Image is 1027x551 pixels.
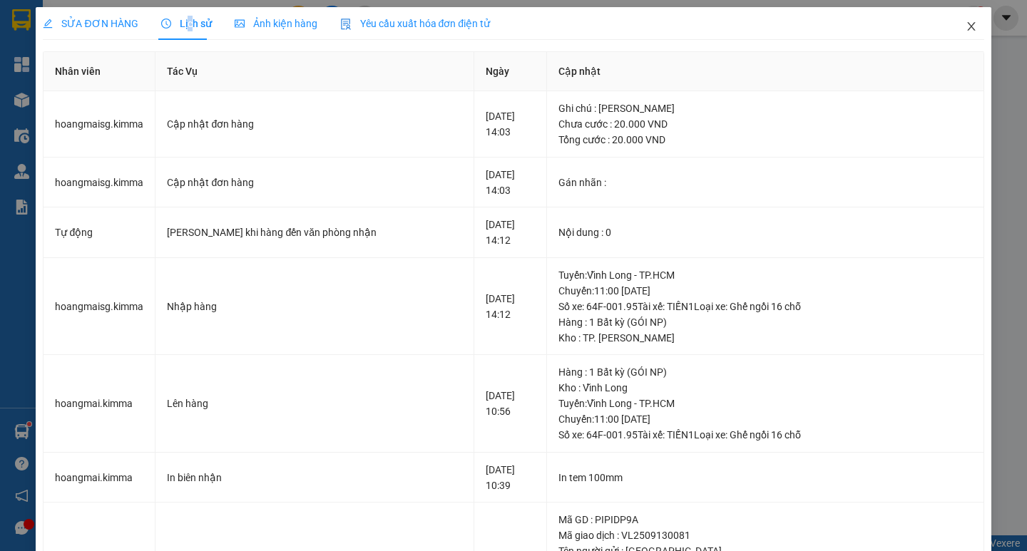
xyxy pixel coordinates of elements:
div: Tuyến : Vĩnh Long - TP.HCM Chuyến: 11:00 [DATE] Số xe: 64F-001.95 Tài xế: TIẾN1 Loại xe: Ghế ngồi... [558,267,972,314]
div: Kho : TP. [PERSON_NAME] [558,330,972,346]
td: Tự động [44,207,155,258]
td: hoangmaisg.kimma [44,258,155,356]
div: Tên hàng: XẤP ( : 1 ) [12,101,246,118]
td: hoangmai.kimma [44,453,155,503]
div: [DATE] 10:39 [486,462,534,493]
div: In tem 100mm [558,470,972,485]
td: hoangmaisg.kimma [44,158,155,208]
span: edit [43,19,53,29]
div: Mã giao dịch : VL2509130081 [558,527,972,543]
div: Lên hàng [167,396,462,411]
div: [DATE] 14:03 [486,167,534,198]
div: [DATE] 14:03 [486,108,534,140]
span: SL [126,99,145,119]
div: Tổng cước : 20.000 VND [558,132,972,148]
div: Hàng : 1 Bất kỳ (GÓI NP) [558,364,972,380]
span: picture [235,19,245,29]
td: hoangmai.kimma [44,355,155,453]
div: Mã GD : PIPIDP9A [558,512,972,527]
div: Cập nhật đơn hàng [167,116,462,132]
img: icon [340,19,352,30]
div: Vĩnh Long [136,12,246,29]
th: Cập nhật [547,52,984,91]
div: [PERSON_NAME] khi hàng đến văn phòng nhận [167,225,462,240]
div: Nội dung : 0 [558,225,972,240]
span: Nhận: [136,14,170,29]
div: HUYỀN TRẠM [136,29,246,46]
span: clock-circle [161,19,171,29]
span: Yêu cầu xuất hóa đơn điện tử [340,18,491,29]
th: Nhân viên [44,52,155,91]
div: 02703823665 [136,46,246,66]
div: Chưa cước : 20.000 VND [558,116,972,132]
div: [DATE] 14:12 [486,217,534,248]
div: TP. [PERSON_NAME] [12,12,126,46]
th: Ngày [474,52,546,91]
div: Nhập hàng [167,299,462,314]
span: close [966,21,977,32]
div: [DATE] 14:12 [486,291,534,322]
div: [DATE] 10:56 [486,388,534,419]
div: Hàng : 1 Bất kỳ (GÓI NP) [558,314,972,330]
div: Kho : Vĩnh Long [558,380,972,396]
div: In biên nhận [167,470,462,485]
th: Tác Vụ [155,52,474,91]
span: Thu rồi : [11,76,56,91]
div: Tuyến : Vĩnh Long - TP.HCM Chuyến: 11:00 [DATE] Số xe: 64F-001.95 Tài xế: TIẾN1 Loại xe: Ghế ngồi... [558,396,972,443]
span: Gửi: [12,14,34,29]
div: Cập nhật đơn hàng [167,175,462,190]
div: Ghi chú : [PERSON_NAME] [558,101,972,116]
span: Ảnh kiện hàng [235,18,317,29]
span: SỬA ĐƠN HÀNG [43,18,138,29]
td: hoangmaisg.kimma [44,91,155,158]
div: Gán nhãn : [558,175,972,190]
button: Close [951,7,991,47]
span: Lịch sử [161,18,212,29]
div: 50.000 [11,75,128,92]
